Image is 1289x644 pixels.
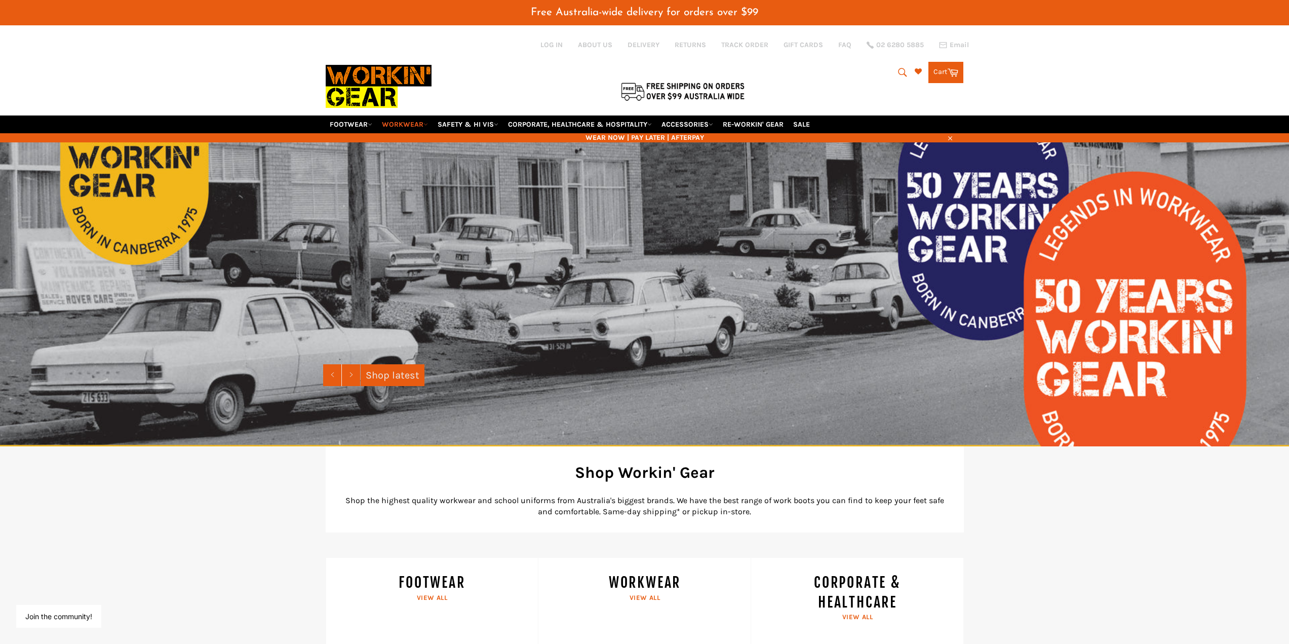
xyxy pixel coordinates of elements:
a: Cart [928,62,963,83]
a: Email [939,41,969,49]
a: CORPORATE, HEALTHCARE & HOSPITALITY [504,116,656,133]
a: ABOUT US [578,40,612,50]
a: RETURNS [675,40,706,50]
a: FAQ [838,40,851,50]
h2: Shop Workin' Gear [341,462,949,483]
span: WEAR NOW | PAY LATER | AFTERPAY [326,133,964,142]
span: Email [950,42,969,49]
a: DELIVERY [628,40,659,50]
span: Free Australia-wide delivery for orders over $99 [531,7,758,18]
button: Join the community! [25,612,92,621]
a: Shop latest [361,364,424,386]
img: Flat $9.95 shipping Australia wide [619,81,746,102]
a: SALE [789,116,814,133]
a: TRACK ORDER [721,40,768,50]
a: 02 6280 5885 [867,42,924,49]
a: WORKWEAR [378,116,432,133]
a: RE-WORKIN' GEAR [719,116,788,133]
a: ACCESSORIES [657,116,717,133]
a: GIFT CARDS [784,40,823,50]
a: SAFETY & HI VIS [434,116,502,133]
a: Log in [540,41,563,49]
span: 02 6280 5885 [876,42,924,49]
a: FOOTWEAR [326,116,376,133]
p: Shop the highest quality workwear and school uniforms from Australia's biggest brands. We have th... [341,495,949,517]
img: Workin Gear leaders in Workwear, Safety Boots, PPE, Uniforms. Australia's No.1 in Workwear [326,58,432,115]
